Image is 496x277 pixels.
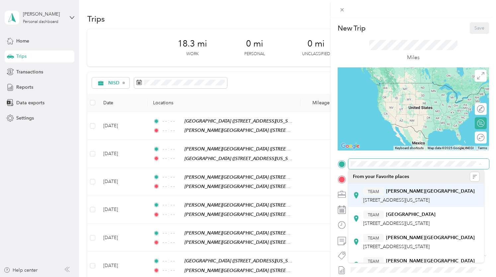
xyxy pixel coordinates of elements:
[363,234,384,242] button: TEAM
[407,53,420,62] p: Miles
[459,240,496,277] iframe: Everlance-gr Chat Button Frame
[363,197,430,203] span: [STREET_ADDRESS][US_STATE]
[368,258,379,264] span: TEAM
[386,258,475,264] strong: [PERSON_NAME][GEOGRAPHIC_DATA]
[353,174,409,180] span: From your Favorite places
[386,188,475,194] strong: [PERSON_NAME][GEOGRAPHIC_DATA]
[363,244,430,249] span: [STREET_ADDRESS][US_STATE]
[368,235,379,241] span: TEAM
[368,188,379,194] span: TEAM
[428,146,474,150] span: Map data ©2025 Google, INEGI
[386,212,436,218] strong: [GEOGRAPHIC_DATA]
[368,212,379,218] span: TEAM
[363,187,384,196] button: TEAM
[386,235,475,241] strong: [PERSON_NAME][GEOGRAPHIC_DATA]
[338,24,366,33] p: New Trip
[363,211,384,219] button: TEAM
[339,142,361,150] a: Open this area in Google Maps (opens a new window)
[395,146,424,150] button: Keyboard shortcuts
[363,257,384,265] button: TEAM
[339,142,361,150] img: Google
[363,221,430,226] span: [STREET_ADDRESS][US_STATE]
